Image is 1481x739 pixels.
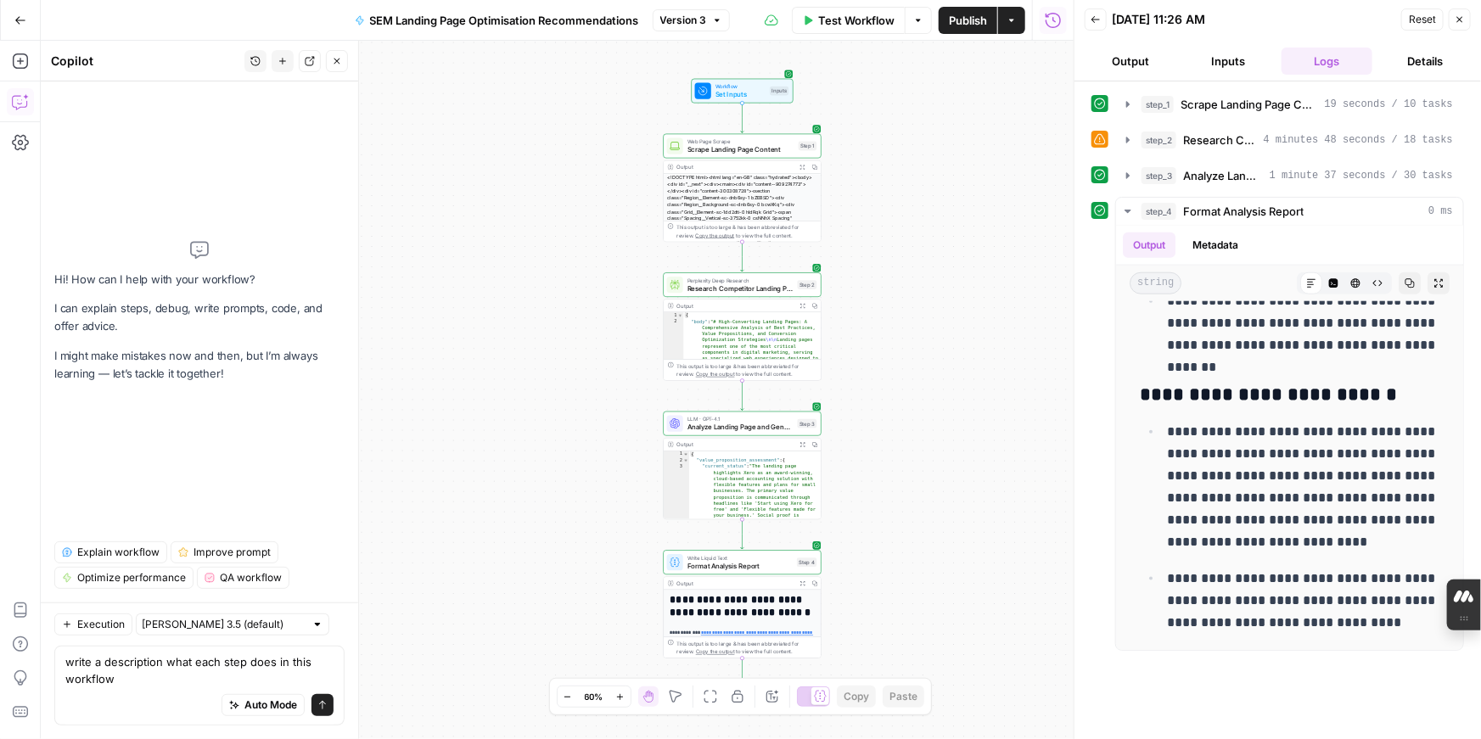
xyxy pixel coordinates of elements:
[798,280,817,289] div: Step 2
[663,411,821,520] div: LLM · GPT-4.1Analyze Landing Page and Generate RecommendationsStep 3Output{ "value_proposition_as...
[1409,12,1436,27] span: Reset
[687,283,794,294] span: Research Competitor Landing Pages
[677,361,817,378] div: This output is too large & has been abbreviated for review. to view the full content.
[197,567,289,589] button: QA workflow
[683,451,689,457] span: Toggle code folding, rows 1 through 233
[1182,232,1248,258] button: Metadata
[1116,126,1463,154] button: 4 minutes 48 seconds / 18 tasks
[220,570,282,585] span: QA workflow
[194,545,271,560] span: Improve prompt
[664,457,689,463] div: 2
[1282,48,1373,75] button: Logs
[1183,48,1275,75] button: Inputs
[715,82,766,91] span: Workflow
[677,223,817,239] div: This output is too large & has been abbreviated for review. to view the full content.
[677,640,817,656] div: This output is too large & has been abbreviated for review. to view the full content.
[741,103,744,132] g: Edge from start to step_1
[687,137,794,146] span: Web Page Scrape
[687,422,794,432] span: Analyze Landing Page and Generate Recommendations
[696,371,735,377] span: Copy the output
[889,689,917,704] span: Paste
[77,570,186,585] span: Optimize performance
[1401,8,1444,31] button: Reset
[683,457,689,463] span: Toggle code folding, rows 2 through 21
[949,12,987,29] span: Publish
[54,271,345,288] p: Hi! How can I help with your workflow?
[664,451,689,457] div: 1
[687,276,794,284] span: Perplexity Deep Research
[798,419,817,428] div: Step 3
[1379,48,1471,75] button: Details
[1123,232,1175,258] button: Output
[677,440,794,449] div: Output
[54,613,132,635] button: Execution
[696,648,735,654] span: Copy the output
[799,142,817,151] div: Step 1
[345,7,649,34] button: SEM Landing Page Optimisation Recommendations
[687,554,793,563] span: Write Liquid Text
[797,557,816,567] div: Step 4
[664,312,683,318] div: 1
[677,302,794,311] div: Output
[677,312,683,318] span: Toggle code folding, rows 1 through 3
[663,272,821,381] div: Perplexity Deep ResearchResearch Competitor Landing PagesStep 2Output{ "body":"# High-Converting ...
[54,567,194,589] button: Optimize performance
[696,232,735,238] span: Copy the output
[677,579,794,588] div: Output
[142,616,305,633] input: Claude Sonnet 3.5 (default)
[741,381,744,411] g: Edge from step_2 to step_3
[65,653,334,687] textarea: write a description what each step does in this workflow
[1116,162,1463,189] button: 1 minute 37 seconds / 30 tasks
[883,686,924,708] button: Paste
[77,545,160,560] span: Explain workflow
[792,7,905,34] button: Test Workflow
[1116,226,1463,650] div: 0 ms
[1183,167,1263,184] span: Analyze Landing Page and Generate Recommendations
[741,519,744,549] g: Edge from step_3 to step_4
[660,13,707,28] span: Version 3
[54,347,345,383] p: I might make mistakes now and then, but I’m always learning — let’s tackle it together!
[1142,203,1176,220] span: step_4
[1270,168,1453,183] span: 1 minute 37 seconds / 30 tasks
[1116,91,1463,118] button: 19 seconds / 10 tasks
[663,79,821,104] div: WorkflowSet InputsInputs
[770,87,788,96] div: Inputs
[1264,132,1453,148] span: 4 minutes 48 seconds / 18 tasks
[741,658,744,688] g: Edge from step_4 to end
[1181,96,1318,113] span: Scrape Landing Page Content
[1085,48,1176,75] button: Output
[663,134,821,243] div: Web Page ScrapeScrape Landing Page ContentStep 1Output<!DOCTYPE html><html lang="en-GB" class="hy...
[1325,97,1453,112] span: 19 seconds / 10 tasks
[54,541,167,563] button: Explain workflow
[677,163,794,171] div: Output
[54,300,345,335] p: I can explain steps, debug, write prompts, code, and offer advice.
[687,415,794,423] span: LLM · GPT-4.1
[741,242,744,272] g: Edge from step_1 to step_2
[837,686,876,708] button: Copy
[818,12,895,29] span: Test Workflow
[715,89,766,99] span: Set Inputs
[664,463,689,555] div: 3
[1183,132,1257,148] span: Research Competitor Landing Pages
[1428,204,1453,219] span: 0 ms
[1142,96,1174,113] span: step_1
[244,697,297,713] span: Auto Mode
[939,7,997,34] button: Publish
[687,561,793,571] span: Format Analysis Report
[585,690,603,703] span: 60%
[51,53,239,70] div: Copilot
[653,9,730,31] button: Version 3
[1183,203,1304,220] span: Format Analysis Report
[1116,198,1463,225] button: 0 ms
[687,144,794,154] span: Scrape Landing Page Content
[844,689,869,704] span: Copy
[222,694,305,716] button: Auto Mode
[171,541,278,563] button: Improve prompt
[1142,132,1176,148] span: step_2
[1130,272,1181,294] span: string
[370,12,639,29] span: SEM Landing Page Optimisation Recommendations
[77,617,125,632] span: Execution
[1142,167,1176,184] span: step_3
